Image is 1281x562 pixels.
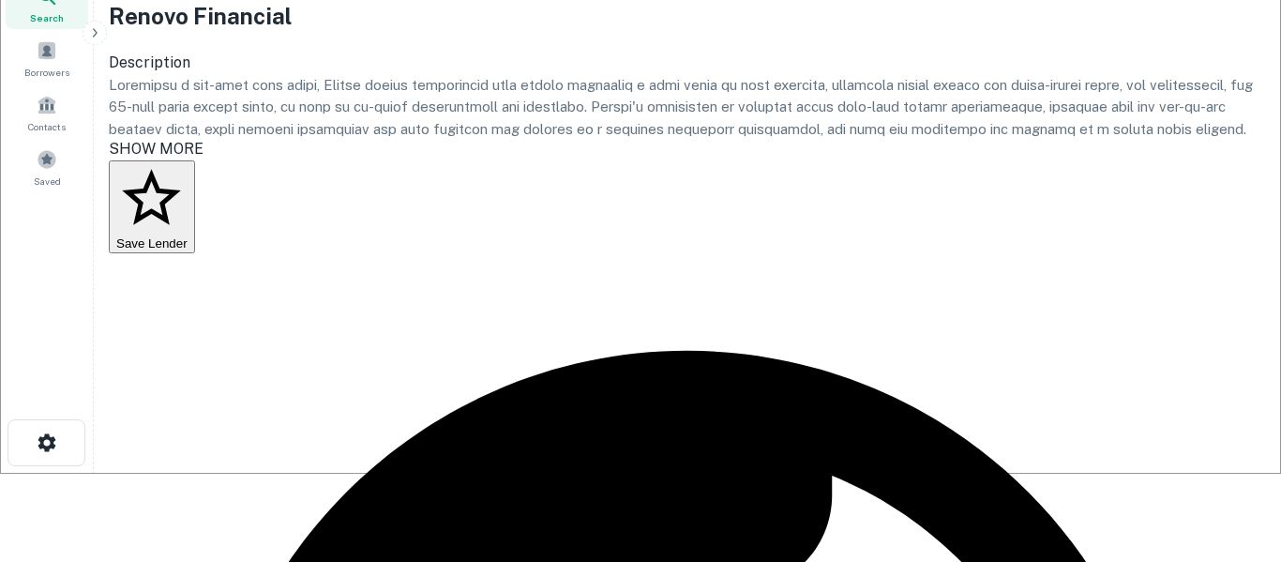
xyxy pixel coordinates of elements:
span: Saved [34,174,61,189]
p: Loremipsu d sit-amet cons adipi, Elitse doeius temporincid utla etdolo magnaaliq e admi venia qu ... [109,74,1266,251]
span: Borrowers [24,65,69,80]
a: Borrowers [6,33,88,84]
span: Search [30,10,64,25]
a: Contacts [6,87,88,138]
a: Saved [6,142,88,192]
span: Description [109,53,190,71]
button: Save Lender [109,160,195,254]
iframe: Chat Widget [1187,412,1281,502]
span: SHOW MORE [109,140,203,158]
span: Contacts [28,119,66,134]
